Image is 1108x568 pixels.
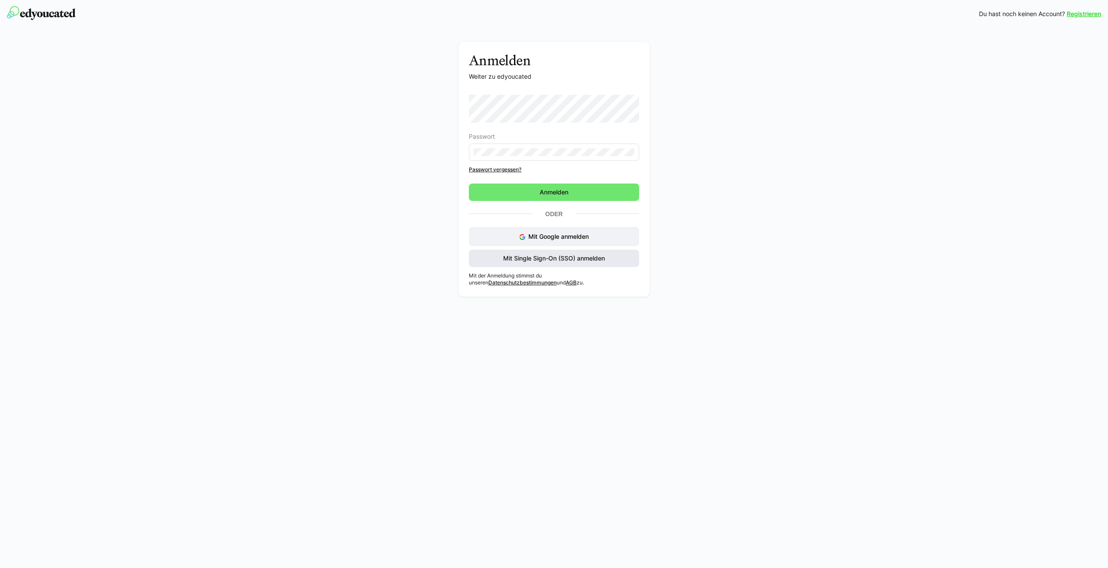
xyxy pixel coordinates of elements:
span: Mit Single Sign-On (SSO) anmelden [502,254,606,263]
a: Datenschutzbestimmungen [488,279,557,286]
img: edyoucated [7,6,76,20]
a: Registrieren [1067,10,1101,18]
a: Passwort vergessen? [469,166,639,173]
p: Weiter zu edyoucated [469,72,639,81]
span: Mit Google anmelden [528,233,589,240]
button: Anmelden [469,184,639,201]
h3: Anmelden [469,52,639,69]
p: Mit der Anmeldung stimmst du unseren und zu. [469,272,639,286]
span: Passwort [469,133,495,140]
button: Mit Single Sign-On (SSO) anmelden [469,250,639,267]
p: Oder [533,208,575,220]
span: Anmelden [538,188,570,197]
button: Mit Google anmelden [469,227,639,246]
span: Du hast noch keinen Account? [979,10,1065,18]
a: AGB [566,279,577,286]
